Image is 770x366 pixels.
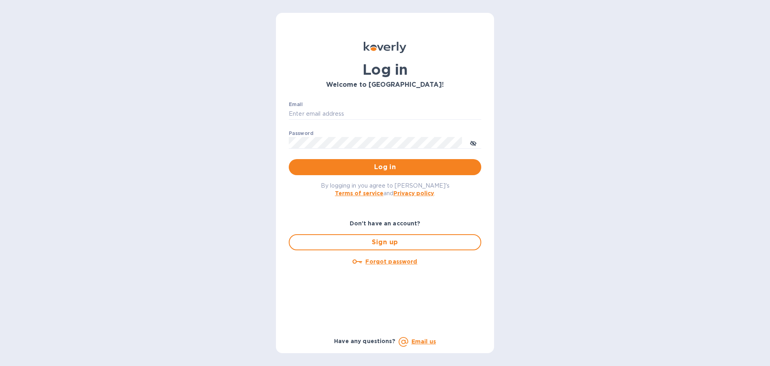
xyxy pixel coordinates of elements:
[334,338,395,344] b: Have any questions?
[321,182,450,196] span: By logging in you agree to [PERSON_NAME]'s and .
[465,135,481,151] button: toggle password visibility
[289,159,481,175] button: Log in
[350,220,421,227] b: Don't have an account?
[289,234,481,250] button: Sign up
[289,108,481,120] input: Enter email address
[289,61,481,78] h1: Log in
[364,42,406,53] img: Koverly
[411,338,436,345] a: Email us
[295,162,475,172] span: Log in
[365,258,417,265] u: Forgot password
[296,237,474,247] span: Sign up
[335,190,383,196] a: Terms of service
[289,81,481,89] h3: Welcome to [GEOGRAPHIC_DATA]!
[393,190,434,196] a: Privacy policy
[289,102,303,107] label: Email
[289,131,313,136] label: Password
